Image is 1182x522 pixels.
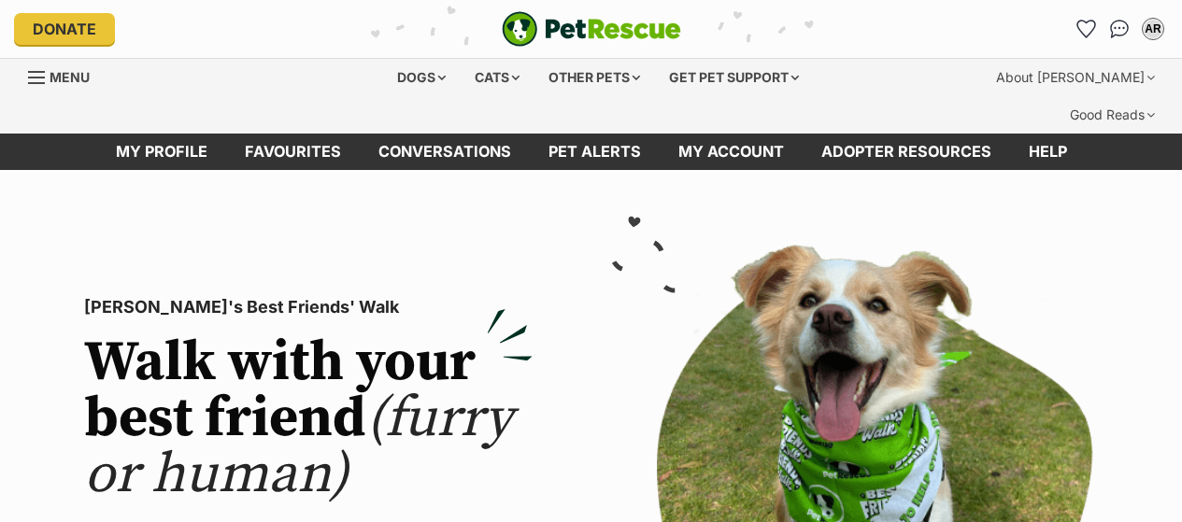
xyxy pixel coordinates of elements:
[530,134,660,170] a: Pet alerts
[50,69,90,85] span: Menu
[360,134,530,170] a: conversations
[384,59,459,96] div: Dogs
[97,134,226,170] a: My profile
[1138,14,1168,44] button: My account
[502,11,681,47] a: PetRescue
[983,59,1168,96] div: About [PERSON_NAME]
[1057,96,1168,134] div: Good Reads
[535,59,653,96] div: Other pets
[84,294,533,320] p: [PERSON_NAME]'s Best Friends' Walk
[660,134,803,170] a: My account
[14,13,115,45] a: Donate
[28,59,103,92] a: Menu
[462,59,533,96] div: Cats
[84,335,533,503] h2: Walk with your best friend
[803,134,1010,170] a: Adopter resources
[226,134,360,170] a: Favourites
[1071,14,1168,44] ul: Account quick links
[656,59,812,96] div: Get pet support
[1010,134,1086,170] a: Help
[1144,20,1162,38] div: AR
[1071,14,1101,44] a: Favourites
[1110,20,1130,38] img: chat-41dd97257d64d25036548639549fe6c8038ab92f7586957e7f3b1b290dea8141.svg
[502,11,681,47] img: logo-e224e6f780fb5917bec1dbf3a21bbac754714ae5b6737aabdf751b685950b380.svg
[84,384,513,510] span: (furry or human)
[1104,14,1134,44] a: Conversations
